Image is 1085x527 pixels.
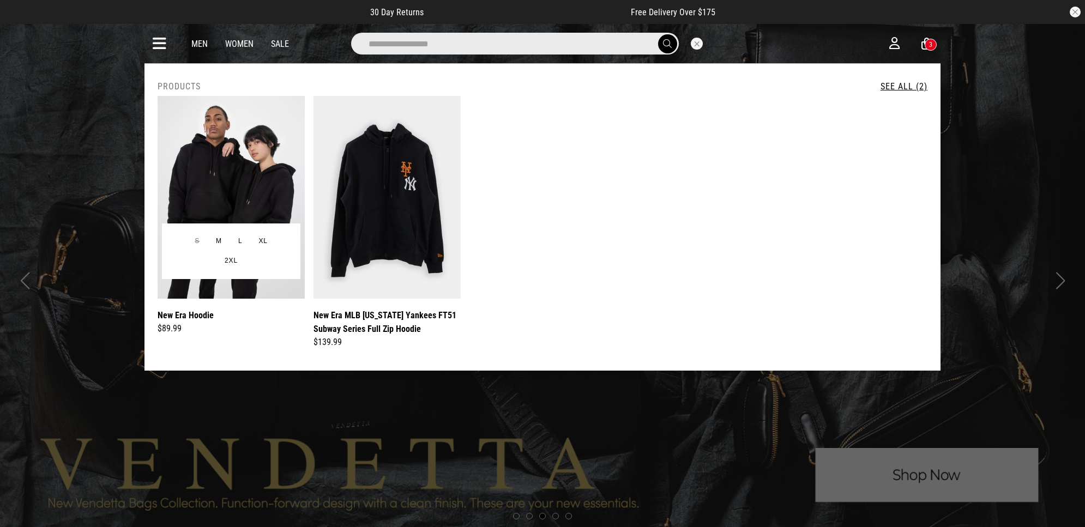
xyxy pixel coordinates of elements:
a: Women [225,39,254,49]
button: M [208,232,230,251]
button: Close search [691,38,703,50]
a: Men [191,39,208,49]
button: Open LiveChat chat widget [9,4,41,37]
a: 3 [921,38,932,50]
a: New Era MLB [US_STATE] Yankees FT51 Subway Series Full Zip Hoodie [314,308,461,336]
img: New Era Hoodie in Black [158,96,305,299]
h2: Products [158,81,201,92]
button: 2XL [216,251,246,271]
div: $89.99 [158,322,305,335]
button: XL [250,232,275,251]
iframe: Customer reviews powered by Trustpilot [445,7,609,17]
span: 30 Day Returns [370,7,424,17]
a: New Era Hoodie [158,308,214,322]
a: See All (2) [881,81,927,92]
a: Sale [271,39,289,49]
button: L [230,232,250,251]
button: S [186,232,208,251]
img: New Era Mlb New York Yankees Ft51 Subway Series Full Zip Hoodie in Black [314,96,461,299]
span: Free Delivery Over $175 [631,7,715,17]
div: 3 [929,41,932,49]
div: $139.99 [314,336,461,349]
